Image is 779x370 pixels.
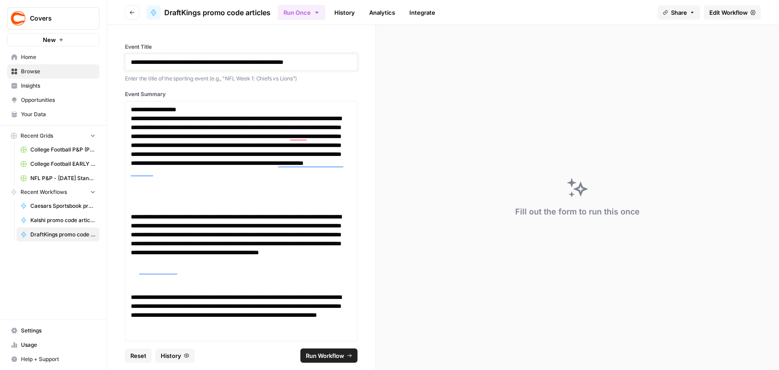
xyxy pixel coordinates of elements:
p: Enter the title of the sporting event (e.g., "NFL Week 1: Chiefs vs Lions") [125,74,358,83]
a: Settings [7,324,100,338]
span: Caesars Sportsbook promo code articles [30,202,96,210]
a: DraftKings promo code articles [146,5,271,20]
a: Analytics [364,5,400,20]
span: College Football EARLY LEANS (Production) Grid (1) [30,160,96,168]
span: Settings [21,327,96,335]
a: College Football P&P (Production) Grid (2) [17,143,100,157]
a: Insights [7,79,100,93]
span: Share [671,8,687,17]
span: History [161,351,181,360]
span: Edit Workflow [709,8,748,17]
span: Reset [130,351,146,360]
span: Opportunities [21,96,96,104]
a: Integrate [404,5,441,20]
a: Kalshi promo code articles [17,213,100,227]
a: Edit Workflow [704,5,761,20]
label: Event Title [125,43,358,51]
span: Help + Support [21,355,96,363]
span: Covers [30,14,84,23]
button: History [155,349,195,363]
button: Share [658,5,700,20]
span: Home [21,53,96,61]
button: New [7,33,100,46]
span: Your Data [21,110,96,118]
button: Run Workflow [300,349,358,363]
span: Insights [21,82,96,90]
a: Browse [7,64,100,79]
a: NFL P&P - [DATE] Standard (Production) Grid [17,171,100,185]
a: Your Data [7,107,100,122]
div: Fill out the form to run this once [515,206,640,218]
a: Usage [7,338,100,352]
label: Event Summary [125,90,358,98]
span: College Football P&P (Production) Grid (2) [30,146,96,154]
span: Run Workflow [306,351,344,360]
button: Help + Support [7,352,100,366]
span: Usage [21,341,96,349]
span: Kalshi promo code articles [30,216,96,224]
button: Recent Workflows [7,185,100,199]
span: Recent Workflows [21,188,67,196]
button: Workspace: Covers [7,7,100,29]
a: Caesars Sportsbook promo code articles [17,199,100,213]
span: Browse [21,67,96,76]
img: Covers Logo [10,10,26,26]
span: DraftKings promo code articles [164,7,271,18]
span: NFL P&P - [DATE] Standard (Production) Grid [30,174,96,182]
button: Recent Grids [7,129,100,143]
a: DraftKings promo code articles [17,227,100,242]
a: Opportunities [7,93,100,107]
span: DraftKings promo code articles [30,231,96,239]
span: Recent Grids [21,132,53,140]
a: History [329,5,360,20]
button: Run Once [278,5,325,20]
a: Home [7,50,100,64]
button: Reset [125,349,152,363]
span: New [43,35,56,44]
a: College Football EARLY LEANS (Production) Grid (1) [17,157,100,171]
